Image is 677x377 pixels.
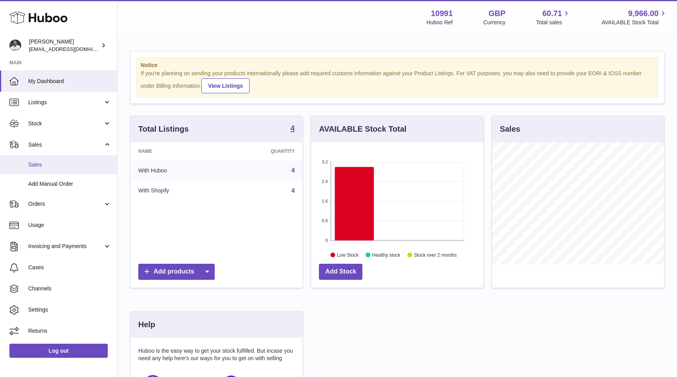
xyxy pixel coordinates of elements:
[431,8,453,19] strong: 10991
[28,78,111,85] span: My Dashboard
[28,285,111,292] span: Channels
[9,40,21,51] img: timshieff@gmail.com
[536,8,571,26] a: 60.71 Total sales
[28,264,111,271] span: Cases
[319,124,406,134] h3: AVAILABLE Stock Total
[28,243,103,250] span: Invoicing and Payments
[322,179,328,184] text: 2.4
[291,187,295,194] a: 4
[326,238,328,243] text: 0
[130,160,223,181] td: With Huboo
[28,306,111,314] span: Settings
[138,264,215,280] a: Add products
[28,221,111,229] span: Usage
[536,19,571,26] span: Total sales
[201,78,250,93] a: View Listings
[601,19,668,26] span: AVAILABLE Stock Total
[322,199,328,203] text: 1.6
[601,8,668,26] a: 9,966.00 AVAILABLE Stock Total
[291,167,295,174] a: 4
[9,344,108,358] a: Log out
[138,347,295,362] p: Huboo is the easy way to get your stock fulfilled. But incase you need any help here's our ways f...
[141,70,654,93] div: If you're planning on sending your products internationally please add required customs informati...
[29,38,100,53] div: [PERSON_NAME]
[290,124,295,132] strong: 4
[141,62,654,69] strong: Notice
[29,46,115,52] span: [EMAIL_ADDRESS][DOMAIN_NAME]
[337,252,359,257] text: Low Stock
[28,99,103,106] span: Listings
[628,8,659,19] span: 9,966.00
[28,120,103,127] span: Stock
[28,141,103,149] span: Sales
[138,124,189,134] h3: Total Listings
[130,181,223,201] td: With Shopify
[500,124,520,134] h3: Sales
[223,142,302,160] th: Quantity
[483,19,506,26] div: Currency
[372,252,401,257] text: Healthy stock
[542,8,562,19] span: 60.71
[414,252,457,257] text: Stock over 2 months
[28,327,111,335] span: Returns
[28,200,103,208] span: Orders
[427,19,453,26] div: Huboo Ref
[28,161,111,169] span: Sales
[319,264,362,280] a: Add Stock
[322,218,328,223] text: 0.8
[322,159,328,164] text: 3.2
[489,8,505,19] strong: GBP
[130,142,223,160] th: Name
[138,319,155,330] h3: Help
[290,124,295,134] a: 4
[28,180,111,188] span: Add Manual Order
